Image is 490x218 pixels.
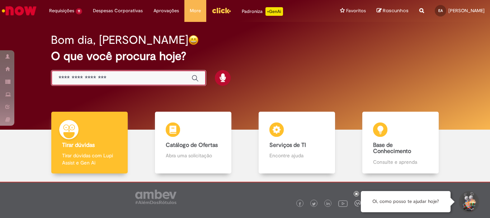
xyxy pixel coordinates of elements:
b: Serviços de TI [269,142,306,149]
img: logo_footer_youtube.png [338,199,348,208]
a: Catálogo de Ofertas Abra uma solicitação [141,112,245,174]
span: EA [438,8,443,13]
img: logo_footer_twitter.png [312,202,316,206]
b: Tirar dúvidas [62,142,95,149]
a: Tirar dúvidas Tirar dúvidas com Lupi Assist e Gen Ai [38,112,141,174]
div: Padroniza [242,7,283,16]
b: Base de Conhecimento [373,142,411,155]
p: Tirar dúvidas com Lupi Assist e Gen Ai [62,152,117,166]
span: 11 [76,8,82,14]
img: ServiceNow [1,4,38,18]
span: [PERSON_NAME] [448,8,485,14]
img: logo_footer_ambev_rotulo_gray.png [135,190,176,204]
img: logo_footer_linkedin.png [326,202,330,206]
h2: O que você procura hoje? [51,50,439,62]
img: click_logo_yellow_360x200.png [212,5,231,16]
b: Catálogo de Ofertas [166,142,218,149]
span: Aprovações [154,7,179,14]
p: Encontre ajuda [269,152,324,159]
a: Serviços de TI Encontre ajuda [245,112,349,174]
button: Iniciar Conversa de Suporte [458,191,479,213]
p: Consulte e aprenda [373,158,428,166]
span: Requisições [49,7,74,14]
span: Favoritos [346,7,366,14]
a: Base de Conhecimento Consulte e aprenda [349,112,452,174]
span: Rascunhos [383,7,409,14]
a: Rascunhos [377,8,409,14]
div: Oi, como posso te ajudar hoje? [361,191,451,212]
p: Abra uma solicitação [166,152,220,159]
p: +GenAi [265,7,283,16]
span: Despesas Corporativas [93,7,143,14]
img: logo_footer_facebook.png [298,202,302,206]
h2: Bom dia, [PERSON_NAME] [51,34,188,46]
img: happy-face.png [188,35,199,45]
img: logo_footer_workplace.png [354,200,361,207]
span: More [190,7,201,14]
